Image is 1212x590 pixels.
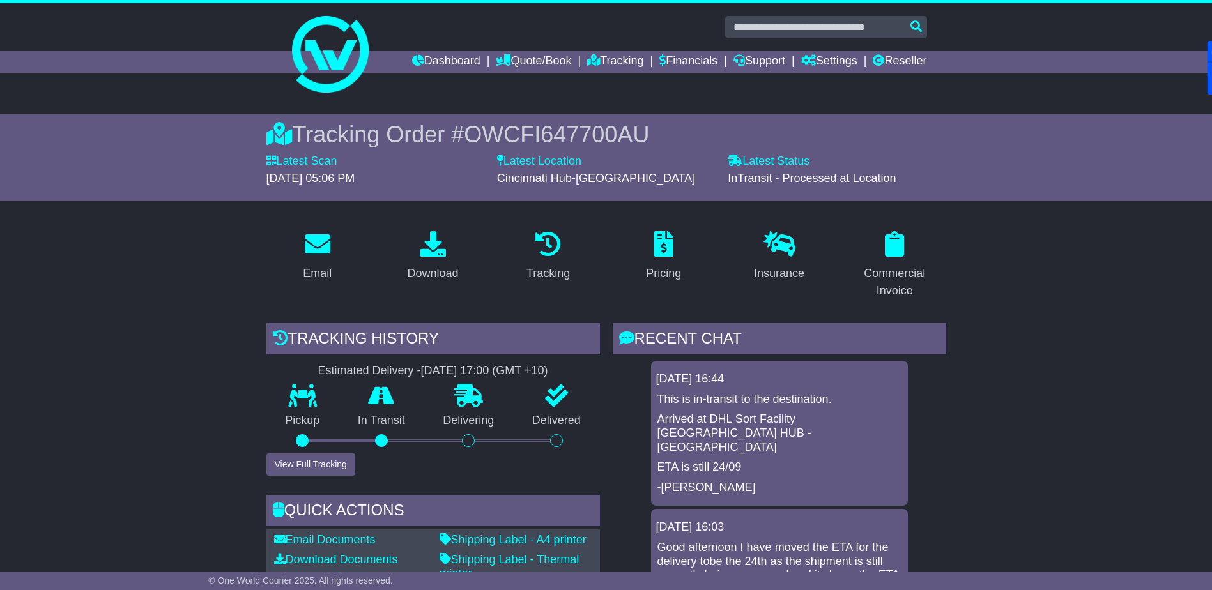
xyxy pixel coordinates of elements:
[274,553,398,566] a: Download Documents
[421,364,548,378] div: [DATE] 17:00 (GMT +10)
[295,227,340,287] a: Email
[266,155,337,169] label: Latest Scan
[801,51,857,73] a: Settings
[754,265,804,282] div: Insurance
[496,51,571,73] a: Quote/Book
[587,51,643,73] a: Tracking
[464,121,649,147] span: OWCFI647700AU
[399,227,466,287] a: Download
[656,520,903,534] div: [DATE] 16:03
[440,553,579,580] a: Shipping Label - Thermal printer
[518,227,578,287] a: Tracking
[659,51,717,73] a: Financials
[274,533,376,546] a: Email Documents
[513,414,600,428] p: Delivered
[873,51,926,73] a: Reseller
[656,372,903,386] div: [DATE] 16:44
[266,364,600,378] div: Estimated Delivery -
[733,51,785,73] a: Support
[303,265,332,282] div: Email
[657,481,901,495] p: -[PERSON_NAME]
[266,414,339,428] p: Pickup
[526,265,570,282] div: Tracking
[440,533,587,546] a: Shipping Label - A4 printer
[852,265,938,299] div: Commercial Invoice
[412,51,480,73] a: Dashboard
[657,393,901,407] p: This is in-transit to the destination.
[266,453,355,476] button: View Full Tracking
[728,155,809,169] label: Latest Status
[638,227,689,287] a: Pricing
[843,227,946,304] a: Commercial Invoice
[746,227,813,287] a: Insurance
[407,265,458,282] div: Download
[657,460,901,474] p: ETA is still 24/09
[339,414,424,428] p: In Transit
[424,414,514,428] p: Delivering
[728,172,896,185] span: InTransit - Processed at Location
[646,265,681,282] div: Pricing
[657,412,901,454] p: Arrived at DHL Sort Facility [GEOGRAPHIC_DATA] HUB - [GEOGRAPHIC_DATA]
[266,121,946,148] div: Tracking Order #
[266,495,600,529] div: Quick Actions
[497,172,695,185] span: Cincinnati Hub-[GEOGRAPHIC_DATA]
[208,575,393,586] span: © One World Courier 2025. All rights reserved.
[613,323,946,358] div: RECENT CHAT
[266,323,600,358] div: Tracking history
[266,172,355,185] span: [DATE] 05:06 PM
[497,155,581,169] label: Latest Location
